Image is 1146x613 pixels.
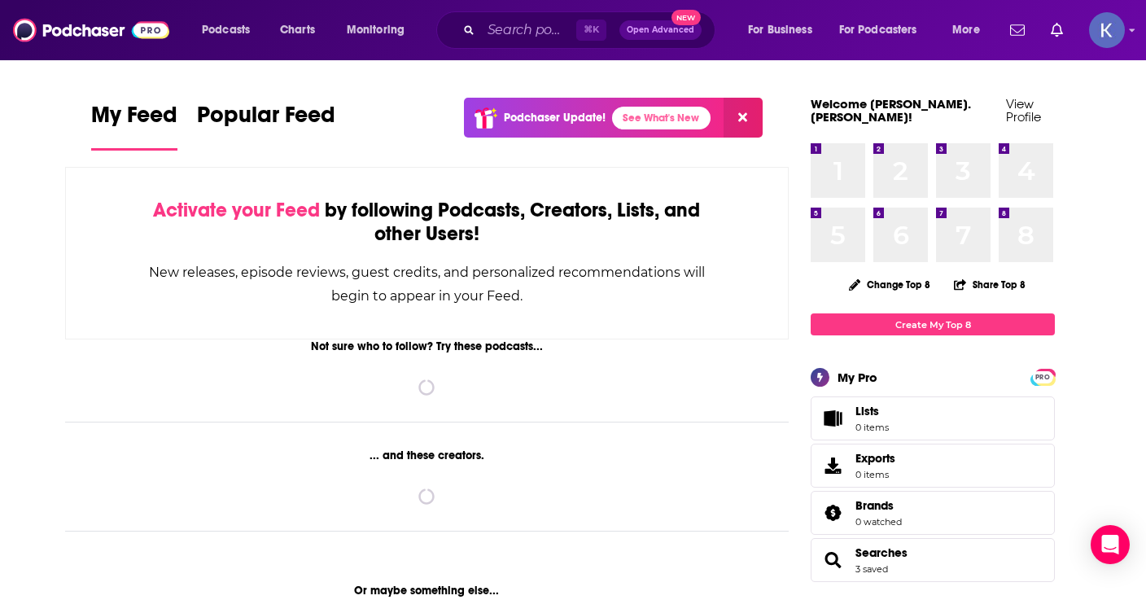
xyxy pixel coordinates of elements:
a: Charts [269,17,325,43]
a: 0 watched [855,516,902,528]
button: open menu [737,17,833,43]
a: Lists [811,396,1055,440]
a: PRO [1033,370,1052,383]
button: Change Top 8 [839,274,940,295]
div: Not sure who to follow? Try these podcasts... [65,339,789,353]
span: Logged in as kristina.caracciolo [1089,12,1125,48]
a: Brands [855,498,902,513]
span: Brands [811,491,1055,535]
span: Popular Feed [197,101,335,138]
a: Brands [816,501,849,524]
button: Share Top 8 [953,269,1026,300]
span: New [671,10,701,25]
div: by following Podcasts, Creators, Lists, and other Users! [147,199,706,246]
button: open menu [335,17,426,43]
span: ⌘ K [576,20,606,41]
img: Podchaser - Follow, Share and Rate Podcasts [13,15,169,46]
span: Exports [816,454,849,477]
span: Searches [811,538,1055,582]
button: Show profile menu [1089,12,1125,48]
a: Create My Top 8 [811,313,1055,335]
div: Or maybe something else... [65,584,789,598]
p: Podchaser Update! [504,111,606,125]
div: Search podcasts, credits, & more... [452,11,731,49]
a: Welcome [PERSON_NAME].[PERSON_NAME]! [811,96,971,125]
span: Exports [855,451,895,466]
span: Lists [855,404,889,418]
a: View Profile [1006,96,1041,125]
button: open menu [941,17,1000,43]
span: Open Advanced [627,26,694,34]
a: Show notifications dropdown [1044,16,1069,44]
span: Lists [855,404,879,418]
div: ... and these creators. [65,449,789,462]
a: Searches [816,549,849,571]
span: PRO [1033,371,1052,383]
a: Searches [855,545,908,560]
div: My Pro [838,370,877,385]
a: My Feed [91,101,177,151]
div: New releases, episode reviews, guest credits, and personalized recommendations will begin to appe... [147,261,706,308]
input: Search podcasts, credits, & more... [481,17,576,43]
img: User Profile [1089,12,1125,48]
button: Open AdvancedNew [619,20,702,40]
a: See What's New [612,107,711,129]
div: Open Intercom Messenger [1091,525,1130,564]
a: 3 saved [855,563,888,575]
span: 0 items [855,422,889,433]
a: Popular Feed [197,101,335,151]
button: open menu [829,17,941,43]
span: My Feed [91,101,177,138]
span: Monitoring [347,19,405,42]
a: Show notifications dropdown [1004,16,1031,44]
button: open menu [190,17,271,43]
span: Charts [280,19,315,42]
span: More [952,19,980,42]
span: Lists [816,407,849,430]
span: Activate your Feed [153,198,320,222]
span: For Business [748,19,812,42]
span: Brands [855,498,894,513]
a: Exports [811,444,1055,488]
span: For Podcasters [839,19,917,42]
span: 0 items [855,469,895,480]
span: Podcasts [202,19,250,42]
